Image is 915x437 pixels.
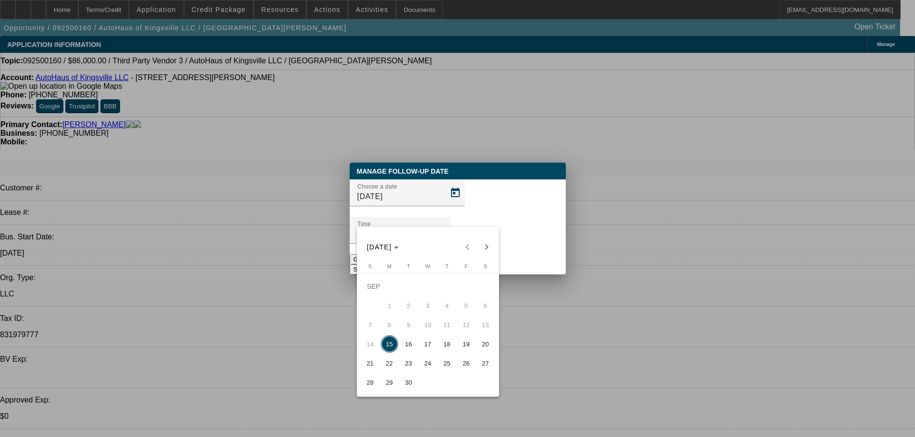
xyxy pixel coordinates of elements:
[476,334,495,354] button: September 20, 2025
[363,238,403,256] button: Choose month and year
[457,334,476,354] button: September 19, 2025
[425,263,430,269] span: W
[380,334,399,354] button: September 15, 2025
[419,297,437,314] span: 3
[418,334,438,354] button: September 17, 2025
[387,263,391,269] span: M
[419,354,437,372] span: 24
[458,354,475,372] span: 26
[438,296,457,315] button: September 4, 2025
[439,354,456,372] span: 25
[399,315,418,334] button: September 9, 2025
[477,237,496,257] button: Next month
[457,315,476,334] button: September 12, 2025
[418,296,438,315] button: September 3, 2025
[381,374,398,391] span: 29
[361,334,380,354] button: September 14, 2025
[445,263,449,269] span: T
[361,277,495,296] td: SEP
[362,316,379,333] span: 7
[380,296,399,315] button: September 1, 2025
[361,315,380,334] button: September 7, 2025
[362,335,379,353] span: 14
[439,297,456,314] span: 4
[439,335,456,353] span: 18
[419,316,437,333] span: 10
[438,354,457,373] button: September 25, 2025
[362,374,379,391] span: 28
[399,373,418,392] button: September 30, 2025
[367,243,392,251] span: [DATE]
[464,263,468,269] span: F
[380,354,399,373] button: September 22, 2025
[477,335,494,353] span: 20
[400,335,417,353] span: 16
[458,316,475,333] span: 12
[399,334,418,354] button: September 16, 2025
[476,296,495,315] button: September 6, 2025
[438,334,457,354] button: September 18, 2025
[361,354,380,373] button: September 21, 2025
[400,297,417,314] span: 2
[400,374,417,391] span: 30
[418,354,438,373] button: September 24, 2025
[380,315,399,334] button: September 8, 2025
[381,316,398,333] span: 8
[368,263,372,269] span: S
[380,373,399,392] button: September 29, 2025
[381,354,398,372] span: 22
[381,297,398,314] span: 1
[477,297,494,314] span: 6
[476,315,495,334] button: September 13, 2025
[476,354,495,373] button: September 27, 2025
[381,335,398,353] span: 15
[457,296,476,315] button: September 5, 2025
[419,335,437,353] span: 17
[438,315,457,334] button: September 11, 2025
[399,354,418,373] button: September 23, 2025
[484,263,487,269] span: S
[361,373,380,392] button: September 28, 2025
[458,335,475,353] span: 19
[400,316,417,333] span: 9
[362,354,379,372] span: 21
[458,297,475,314] span: 5
[457,354,476,373] button: September 26, 2025
[477,316,494,333] span: 13
[399,296,418,315] button: September 2, 2025
[400,354,417,372] span: 23
[477,354,494,372] span: 27
[439,316,456,333] span: 11
[407,263,410,269] span: T
[418,315,438,334] button: September 10, 2025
